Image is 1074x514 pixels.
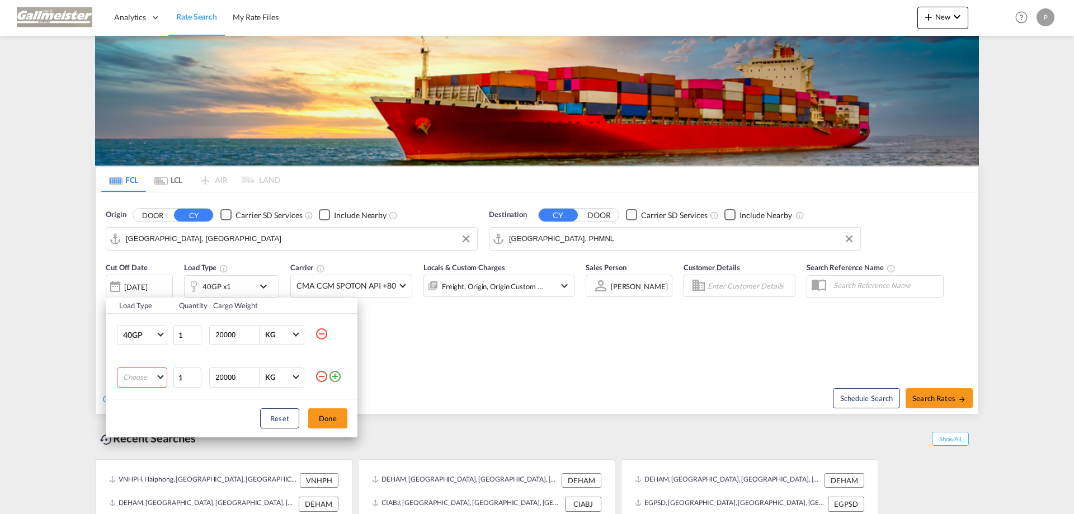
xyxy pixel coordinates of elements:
div: Cargo Weight [213,300,308,310]
md-icon: icon-minus-circle-outline [315,370,328,383]
button: Reset [260,408,299,428]
th: Quantity [172,298,207,314]
md-icon: icon-minus-circle-outline [315,327,328,341]
button: Done [308,408,347,428]
input: Enter Weight [214,368,259,387]
th: Load Type [106,298,172,314]
div: KG [265,372,275,381]
span: 40GP [123,329,156,341]
div: KG [265,330,275,339]
md-icon: icon-plus-circle-outline [328,370,342,383]
md-select: Choose: 40GP [117,325,167,345]
md-select: Choose [117,367,167,388]
input: Qty [173,325,201,345]
input: Qty [173,367,201,388]
input: Enter Weight [214,326,259,345]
